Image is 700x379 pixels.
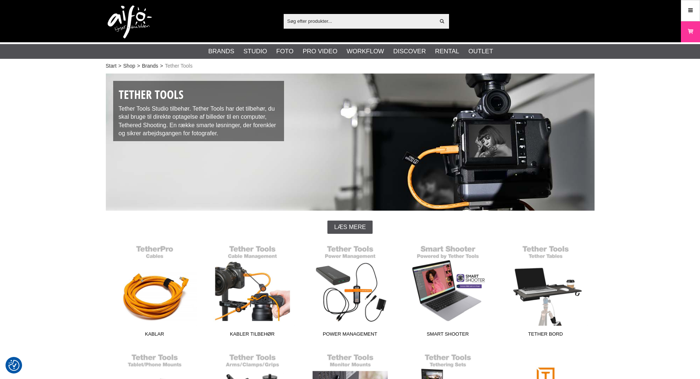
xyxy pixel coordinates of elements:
[113,81,284,141] div: Tether Tools Studio tilbehør. Tether Tools har det tilbehør, du skal bruge til direkte optagelse ...
[303,47,337,56] a: Pro Video
[284,15,435,26] input: Søg efter produkter...
[347,47,384,56] a: Workflow
[301,330,399,340] span: Power Management
[160,62,163,70] span: >
[106,62,117,70] a: Start
[497,241,595,340] a: Tether Bord
[8,360,19,371] img: Revisit consent button
[497,330,595,340] span: Tether Bord
[123,62,135,70] a: Shop
[106,241,204,340] a: Kablar
[142,62,158,70] a: Brands
[204,241,301,340] a: Kabler Tilbehør
[106,74,595,211] img: Tether Tools Studio tilbehør
[244,47,267,56] a: Studio
[393,47,426,56] a: Discover
[108,6,152,39] img: logo.png
[399,330,497,340] span: Smart Shooter
[208,47,234,56] a: Brands
[435,47,459,56] a: Rental
[119,86,279,103] h1: Tether Tools
[118,62,121,70] span: >
[137,62,140,70] span: >
[106,330,204,340] span: Kablar
[8,359,19,372] button: Samtykkepræferencer
[204,330,301,340] span: Kabler Tilbehør
[165,62,193,70] span: Tether Tools
[399,241,497,340] a: Smart Shooter
[334,224,366,230] span: Læs mere
[276,47,294,56] a: Foto
[301,241,399,340] a: Power Management
[469,47,493,56] a: Outlet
